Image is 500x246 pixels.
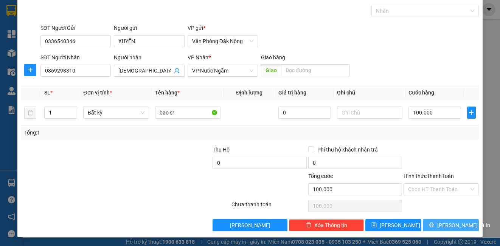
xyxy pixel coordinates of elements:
[188,54,208,60] span: VP Nhận
[40,54,183,102] h2: VP Nhận: VP Nước Ngầm
[83,90,112,96] span: Đơn vị tính
[155,90,180,96] span: Tên hàng
[213,147,230,153] span: Thu Hộ
[437,221,490,229] span: [PERSON_NAME] và In
[100,6,183,19] b: [DOMAIN_NAME]
[278,90,306,96] span: Giá trị hàng
[231,200,307,214] div: Chưa thanh toán
[429,222,434,228] span: printer
[236,90,262,96] span: Định lượng
[30,6,68,52] b: Nhà xe Thiên Trung
[306,222,311,228] span: delete
[314,145,381,154] span: Phí thu hộ khách nhận trả
[281,64,350,76] input: Dọc đường
[114,24,184,32] div: Người gửi
[4,54,61,67] h2: JC3FTEQW
[380,221,420,229] span: [PERSON_NAME]
[192,36,253,47] span: Văn Phòng Đăk Nông
[365,219,421,231] button: save[PERSON_NAME]
[40,24,111,32] div: SĐT Người Gửi
[40,53,111,62] div: SĐT Người Nhận
[24,64,36,76] button: plus
[24,128,194,137] div: Tổng: 1
[467,107,476,119] button: plus
[114,53,184,62] div: Người nhận
[289,219,364,231] button: deleteXóa Thông tin
[423,219,479,231] button: printer[PERSON_NAME] và In
[314,221,347,229] span: Xóa Thông tin
[213,219,287,231] button: [PERSON_NAME]
[261,54,285,60] span: Giao hàng
[408,90,434,96] span: Cước hàng
[24,107,36,119] button: delete
[155,107,220,119] input: VD: Bàn, Ghế
[371,222,377,228] span: save
[192,65,253,76] span: VP Nước Ngầm
[188,24,258,32] div: VP gửi
[404,173,454,179] label: Hình thức thanh toán
[174,68,180,74] span: user-add
[25,67,36,73] span: plus
[230,221,270,229] span: [PERSON_NAME]
[337,107,402,119] input: Ghi Chú
[261,64,281,76] span: Giao
[334,85,405,100] th: Ghi chú
[44,90,50,96] span: SL
[467,110,475,116] span: plus
[308,173,333,179] span: Tổng cước
[88,107,144,118] span: Bất kỳ
[4,11,26,49] img: logo.jpg
[278,107,331,119] input: 0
